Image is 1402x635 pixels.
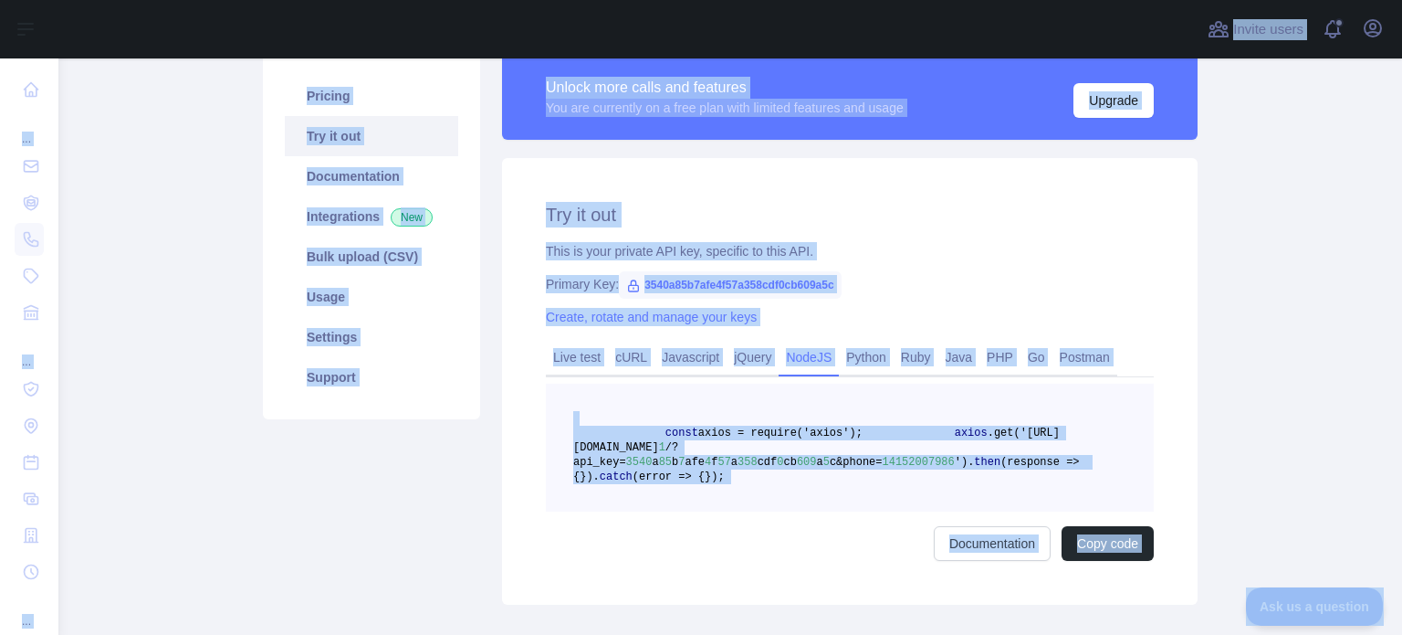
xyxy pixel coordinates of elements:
span: 3540a85b7afe4f57a358cdf0cb609a5c [619,271,842,299]
span: . [593,471,600,483]
a: Go [1020,343,1052,372]
span: 609 [797,456,817,469]
span: axios [955,427,988,439]
span: 5 [823,456,830,469]
a: Live test [546,343,608,372]
span: . [968,456,974,469]
span: a [817,456,823,469]
span: axios = require('axios'); [698,427,863,439]
a: Ruby [894,343,938,372]
span: 14152007986 [883,456,955,469]
span: 85 [659,456,672,469]
a: Python [839,343,894,372]
div: You are currently on a free plan with limited features and usage [546,99,904,117]
span: const [665,427,698,439]
span: }) [580,471,592,483]
button: Invite users [1204,15,1307,44]
span: catch [600,471,633,483]
div: Primary Key: [546,275,1154,293]
h2: Try it out [546,202,1154,228]
span: New [391,208,433,227]
div: This is your private API key, specific to this API. [546,242,1154,260]
a: Documentation [285,156,458,196]
span: 0 [777,456,783,469]
span: cb [783,456,796,469]
span: a [731,456,738,469]
a: Bulk upload (CSV) [285,237,458,277]
span: f [711,456,717,469]
a: Integrations New [285,196,458,237]
span: a [652,456,658,469]
a: PHP [979,343,1020,372]
span: (error => { [633,471,705,483]
a: NodeJS [779,343,839,372]
div: ... [15,110,44,146]
div: ... [15,592,44,629]
span: b [672,456,678,469]
button: Upgrade [1073,83,1154,118]
span: 3540 [626,456,653,469]
span: Invite users [1233,19,1303,40]
span: cdf [758,456,778,469]
span: 4 [705,456,711,469]
a: Documentation [934,526,1051,561]
a: Create, rotate and manage your keys [546,310,757,324]
span: then [974,456,1000,469]
a: Settings [285,317,458,357]
span: }); [705,471,725,483]
a: Java [938,343,980,372]
span: 1 [659,441,665,454]
a: Postman [1052,343,1117,372]
span: afe [685,456,705,469]
span: 7 [678,456,685,469]
button: Copy code [1062,526,1154,561]
iframe: Toggle Customer Support [1246,587,1384,626]
div: ... [15,333,44,369]
a: jQuery [727,343,779,372]
a: cURL [608,343,654,372]
span: 57 [717,456,730,469]
span: ') [955,456,968,469]
a: Try it out [285,116,458,156]
a: Javascript [654,343,727,372]
span: 358 [738,456,758,469]
span: c&phone= [830,456,883,469]
div: Unlock more calls and features [546,77,904,99]
a: Support [285,357,458,397]
a: Usage [285,277,458,317]
a: Pricing [285,76,458,116]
